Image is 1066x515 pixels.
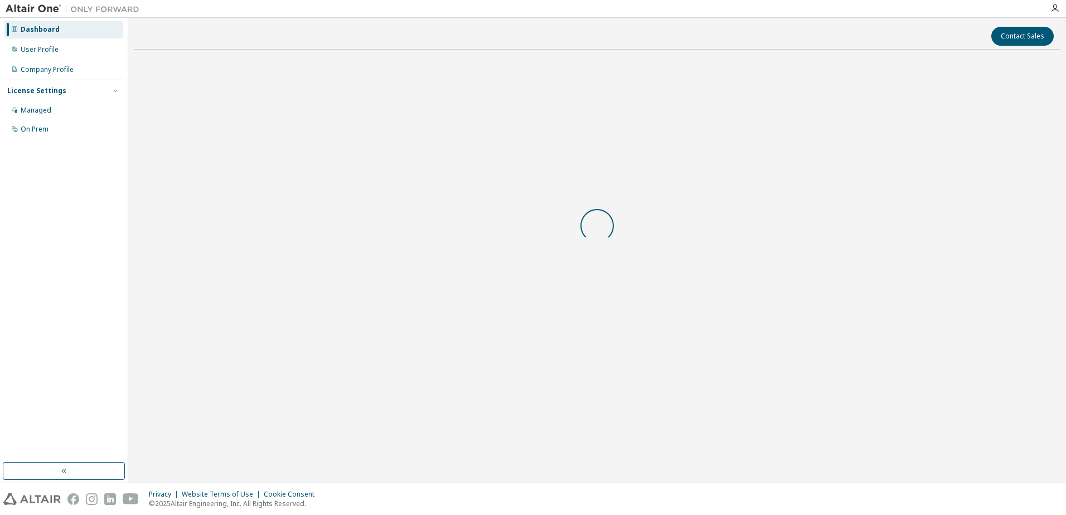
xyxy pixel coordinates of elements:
p: © 2025 Altair Engineering, Inc. All Rights Reserved. [149,499,321,508]
div: Website Terms of Use [182,490,264,499]
div: Company Profile [21,65,74,74]
img: facebook.svg [67,493,79,505]
div: On Prem [21,125,49,134]
div: Dashboard [21,25,60,34]
img: Altair One [6,3,145,14]
button: Contact Sales [991,27,1054,46]
div: Managed [21,106,51,115]
img: altair_logo.svg [3,493,61,505]
img: instagram.svg [86,493,98,505]
img: linkedin.svg [104,493,116,505]
div: Cookie Consent [264,490,321,499]
div: User Profile [21,45,59,54]
img: youtube.svg [123,493,139,505]
div: Privacy [149,490,182,499]
div: License Settings [7,86,66,95]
